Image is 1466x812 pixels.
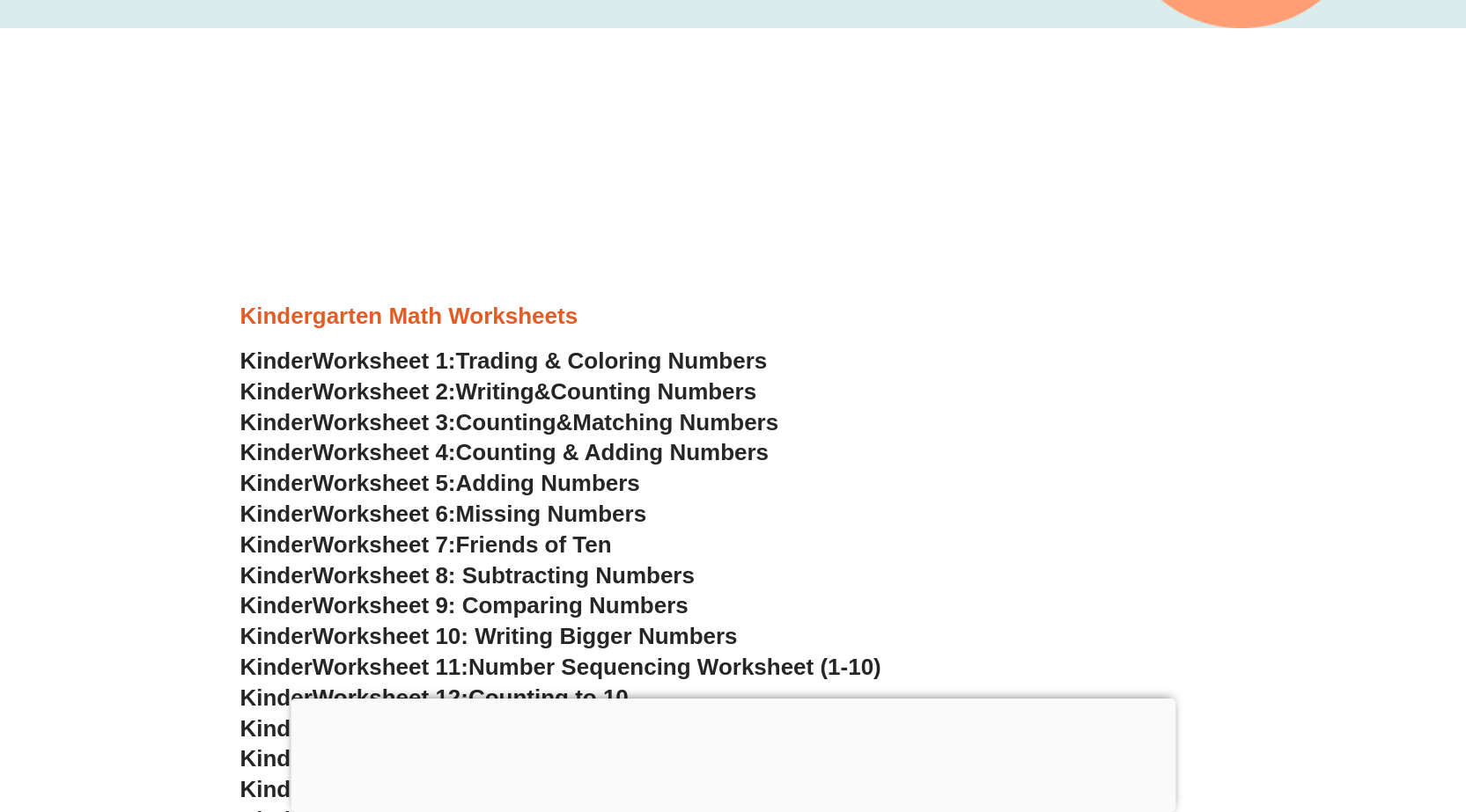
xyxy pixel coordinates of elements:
[240,531,612,558] a: KinderWorksheet 7:Friends of Ten
[1378,728,1466,812] iframe: Chat Widget
[240,409,779,435] a: KinderWorksheet 3:Counting&Matching Numbers
[240,347,768,374] a: KinderWorksheet 1:Trading & Coloring Numbers
[240,439,770,465] a: KinderWorksheet 4:Counting & Adding Numbers
[313,592,689,618] span: Worksheet 9: Comparing Numbers
[313,378,456,405] span: Worksheet 2:
[456,501,647,527] span: Missing Numbers
[240,470,313,496] span: Kinder
[313,470,456,496] span: Worksheet 5:
[240,776,313,802] span: Kinder
[313,654,468,680] span: Worksheet 11:
[240,684,313,711] span: Kinder
[240,55,1227,301] iframe: Advertisement
[240,592,689,618] a: KinderWorksheet 9: Comparing Numbers
[240,592,313,618] span: Kinder
[240,623,313,649] span: Kinder
[456,347,768,374] span: Trading & Coloring Numbers
[240,501,313,527] span: Kinder
[313,501,456,527] span: Worksheet 6:
[240,745,313,772] span: Kinder
[313,531,456,558] span: Worksheet 7:
[313,439,456,465] span: Worksheet 4:
[313,409,456,435] span: Worksheet 3:
[468,684,629,711] span: Counting to 10
[456,439,770,465] span: Counting & Adding Numbers
[240,439,313,465] span: Kinder
[313,347,456,374] span: Worksheet 1:
[240,654,313,680] span: Kinder
[240,302,1227,332] h3: Kindergarten Math Worksheets
[240,378,757,405] a: KinderWorksheet 2:Writing&Counting Numbers
[456,531,612,558] span: Friends of Ten
[456,470,640,496] span: Adding Numbers
[240,347,313,374] span: Kinder
[240,531,313,558] span: Kinder
[240,409,313,435] span: Kinder
[240,378,313,405] span: Kinder
[572,409,778,435] span: Matching Numbers
[468,654,881,680] span: Number Sequencing Worksheet (1-10)
[240,562,313,589] span: Kinder
[240,562,695,589] a: KinderWorksheet 8: Subtracting Numbers
[313,562,695,589] span: Worksheet 8: Subtracting Numbers
[240,715,313,742] span: Kinder
[291,699,1175,808] iframe: Advertisement
[313,623,738,649] span: Worksheet 10: Writing Bigger Numbers
[313,684,468,711] span: Worksheet 12:
[456,378,534,405] span: Writing
[240,501,647,527] a: KinderWorksheet 6:Missing Numbers
[456,409,556,435] span: Counting
[240,623,738,649] a: KinderWorksheet 10: Writing Bigger Numbers
[240,470,640,496] a: KinderWorksheet 5:Adding Numbers
[550,378,756,405] span: Counting Numbers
